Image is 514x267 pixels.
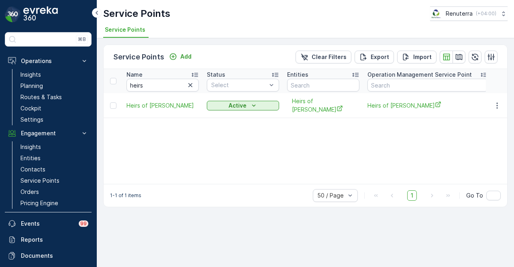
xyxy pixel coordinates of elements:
[113,51,164,63] p: Service Points
[17,164,92,175] a: Contacts
[20,177,59,185] p: Service Points
[312,53,347,61] p: Clear Filters
[17,186,92,198] a: Orders
[287,71,308,79] p: Entities
[20,104,41,112] p: Cockpit
[80,220,87,227] p: 99
[126,79,199,92] input: Search
[5,53,92,69] button: Operations
[17,198,92,209] a: Pricing Engine
[20,143,41,151] p: Insights
[367,71,472,79] p: Operation Management Service Point
[292,97,355,114] a: Heirs of Haju Mohammad Zainal Faraidooni
[287,79,359,92] input: Search
[5,232,92,248] a: Reports
[17,92,92,103] a: Routes & Tasks
[21,236,88,244] p: Reports
[296,51,351,63] button: Clear Filters
[21,129,75,137] p: Engagement
[110,102,116,109] div: Toggle Row Selected
[446,10,473,18] p: Renuterra
[430,6,508,21] button: Renuterra(+04:00)
[20,71,41,79] p: Insights
[105,26,145,34] span: Service Points
[476,10,496,17] p: ( +04:00 )
[397,51,436,63] button: Import
[20,165,45,173] p: Contacts
[166,52,195,61] button: Add
[228,102,247,110] p: Active
[413,53,432,61] p: Import
[5,6,21,22] img: logo
[17,114,92,125] a: Settings
[17,153,92,164] a: Entities
[20,93,62,101] p: Routes & Tasks
[20,82,43,90] p: Planning
[430,9,443,18] img: Screenshot_2024-07-26_at_13.33.01.png
[367,101,488,110] a: Heirs of Haju Mohammad Zainal Faraidooni
[466,192,483,200] span: Go To
[20,154,41,162] p: Entities
[20,116,43,124] p: Settings
[211,81,267,89] p: Select
[103,7,170,20] p: Service Points
[126,102,199,110] a: Heirs of Haju Mohammad Zainal Faraidooni
[5,248,92,264] a: Documents
[180,53,192,61] p: Add
[5,125,92,141] button: Engagement
[21,220,74,228] p: Events
[367,101,488,110] span: Heirs of [PERSON_NAME]
[5,216,92,232] a: Events99
[126,71,143,79] p: Name
[17,69,92,80] a: Insights
[21,252,88,260] p: Documents
[17,175,92,186] a: Service Points
[126,102,199,110] span: Heirs of [PERSON_NAME]
[292,97,355,114] span: Heirs of [PERSON_NAME]
[207,71,225,79] p: Status
[21,57,75,65] p: Operations
[367,79,488,92] input: Search
[355,51,394,63] button: Export
[17,141,92,153] a: Insights
[23,6,58,22] img: logo_dark-DEwI_e13.png
[17,103,92,114] a: Cockpit
[371,53,389,61] p: Export
[20,199,58,207] p: Pricing Engine
[207,101,279,110] button: Active
[407,190,417,201] span: 1
[20,188,39,196] p: Orders
[17,80,92,92] a: Planning
[78,36,86,43] p: ⌘B
[110,192,141,199] p: 1-1 of 1 items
